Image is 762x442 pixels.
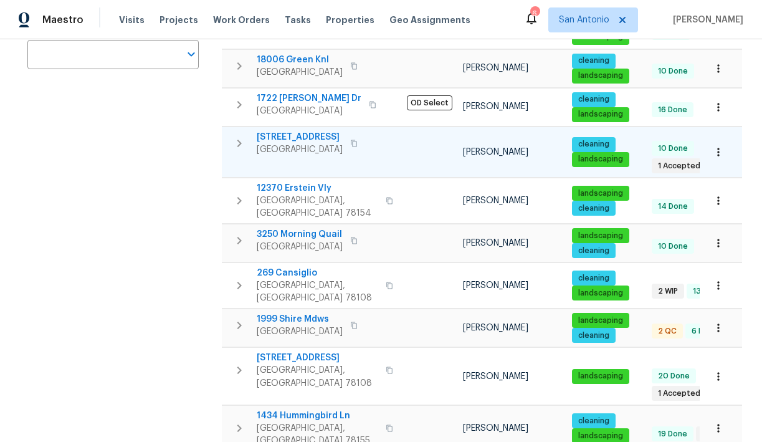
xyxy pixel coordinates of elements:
[653,66,693,77] span: 10 Done
[573,203,614,214] span: cleaning
[653,105,692,115] span: 16 Done
[653,371,695,382] span: 20 Done
[257,54,343,66] span: 18006 Green Knl
[257,352,378,364] span: [STREET_ADDRESS]
[573,246,614,256] span: cleaning
[407,95,452,110] span: OD Select
[326,14,374,26] span: Properties
[463,324,528,332] span: [PERSON_NAME]
[389,14,470,26] span: Geo Assignments
[463,372,528,381] span: [PERSON_NAME]
[573,70,628,81] span: landscaping
[257,143,343,156] span: [GEOGRAPHIC_DATA]
[573,315,628,326] span: landscaping
[160,14,198,26] span: Projects
[463,424,528,433] span: [PERSON_NAME]
[257,279,378,304] span: [GEOGRAPHIC_DATA], [GEOGRAPHIC_DATA] 78108
[257,313,343,325] span: 1999 Shire Mdws
[653,388,705,399] span: 1 Accepted
[257,267,378,279] span: 269 Cansiglio
[463,281,528,290] span: [PERSON_NAME]
[573,431,628,441] span: landscaping
[573,55,614,66] span: cleaning
[653,143,693,154] span: 10 Done
[573,416,614,426] span: cleaning
[573,273,614,284] span: cleaning
[257,182,378,195] span: 12370 Erstein Vly
[573,371,628,382] span: landscaping
[257,66,343,79] span: [GEOGRAPHIC_DATA]
[285,16,311,24] span: Tasks
[653,241,693,252] span: 10 Done
[257,364,378,389] span: [GEOGRAPHIC_DATA], [GEOGRAPHIC_DATA] 78108
[119,14,145,26] span: Visits
[573,154,628,165] span: landscaping
[559,14,609,26] span: San Antonio
[687,326,723,337] span: 6 Done
[653,161,705,171] span: 1 Accepted
[573,94,614,105] span: cleaning
[573,139,614,150] span: cleaning
[573,288,628,299] span: landscaping
[573,231,628,241] span: landscaping
[573,330,614,341] span: cleaning
[668,14,743,26] span: [PERSON_NAME]
[213,14,270,26] span: Work Orders
[257,131,343,143] span: [STREET_ADDRESS]
[257,410,378,422] span: 1434 Hummingbird Ln
[463,239,528,247] span: [PERSON_NAME]
[257,105,361,117] span: [GEOGRAPHIC_DATA]
[653,286,683,297] span: 2 WIP
[463,102,528,111] span: [PERSON_NAME]
[653,326,682,337] span: 2 QC
[653,429,692,440] span: 19 Done
[257,241,343,253] span: [GEOGRAPHIC_DATA]
[42,14,83,26] span: Maestro
[257,325,343,338] span: [GEOGRAPHIC_DATA]
[463,64,528,72] span: [PERSON_NAME]
[183,46,200,63] button: Open
[257,195,378,219] span: [GEOGRAPHIC_DATA], [GEOGRAPHIC_DATA] 78154
[653,201,693,212] span: 14 Done
[573,188,628,199] span: landscaping
[257,228,343,241] span: 3250 Morning Quail
[257,92,361,105] span: 1722 [PERSON_NAME] Dr
[697,429,730,440] span: 1 Sent
[463,196,528,205] span: [PERSON_NAME]
[463,148,528,156] span: [PERSON_NAME]
[530,7,539,20] div: 6
[688,286,727,297] span: 13 Done
[573,109,628,120] span: landscaping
